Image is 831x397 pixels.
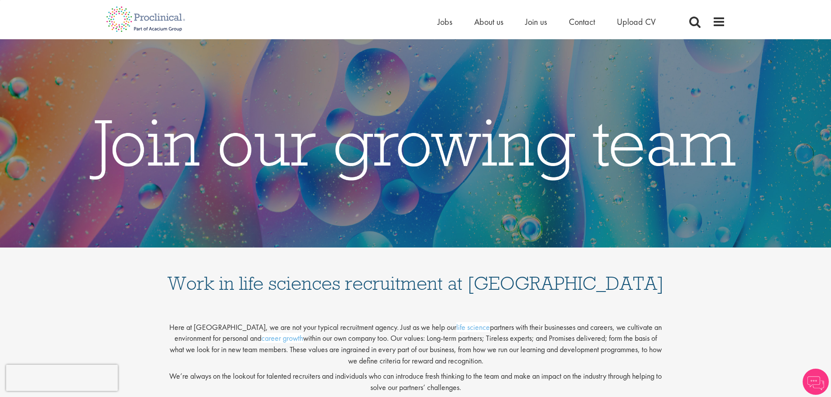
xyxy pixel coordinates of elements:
a: Upload CV [617,16,656,27]
a: career growth [261,333,303,343]
a: About us [474,16,503,27]
a: Join us [525,16,547,27]
iframe: reCAPTCHA [6,365,118,391]
h1: Work in life sciences recruitment at [GEOGRAPHIC_DATA] [167,256,664,293]
a: Jobs [438,16,452,27]
a: life science [456,322,490,332]
a: Contact [569,16,595,27]
p: We’re always on the lookout for talented recruiters and individuals who can introduce fresh think... [167,370,664,393]
p: Here at [GEOGRAPHIC_DATA], we are not your typical recruitment agency. Just as we help our partne... [167,315,664,366]
img: Chatbot [803,369,829,395]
